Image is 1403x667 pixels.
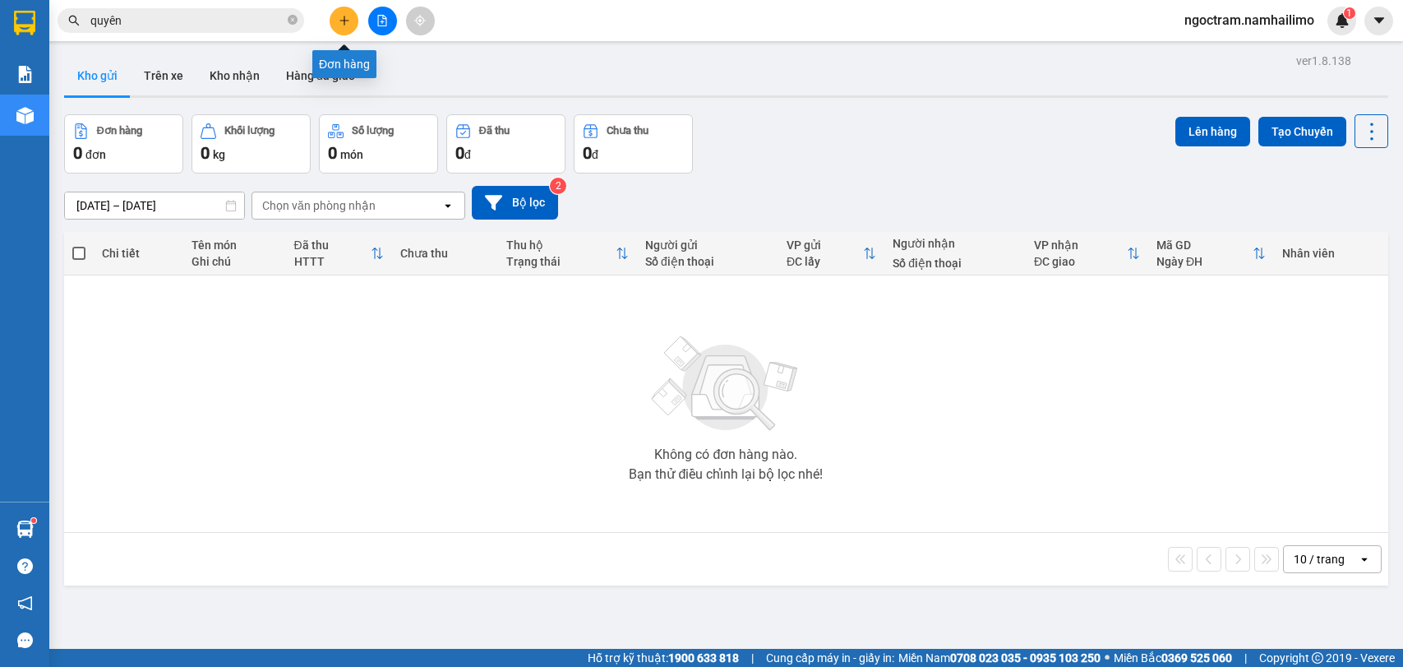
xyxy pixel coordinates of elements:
th: Toggle SortBy [286,232,392,276]
th: Toggle SortBy [1148,232,1274,276]
img: logo-vxr [14,11,35,35]
span: ⚪️ [1105,655,1110,661]
button: Đã thu0đ [446,114,565,174]
button: Tạo Chuyến [1258,117,1346,146]
img: solution-icon [16,66,34,83]
span: 0 [455,143,464,163]
img: icon-new-feature [1335,13,1350,28]
div: Khối lượng [224,125,275,137]
div: Trạng thái [506,255,616,268]
strong: 0708 023 035 - 0935 103 250 [950,651,1101,665]
div: Không có đơn hàng nào. [654,448,797,461]
span: 1 [1346,7,1352,19]
span: ngoctram.namhailimo [1171,10,1327,30]
span: Miền Nam [898,649,1101,667]
span: question-circle [17,558,33,574]
div: ĐC lấy [787,255,863,268]
sup: 2 [550,178,566,194]
button: Số lượng0món [319,114,438,174]
button: Kho nhận [196,56,273,95]
span: message [17,632,33,648]
span: 0 [73,143,82,163]
div: Người nhận [893,237,1018,250]
button: Trên xe [131,56,196,95]
img: warehouse-icon [16,107,34,124]
div: HTTT [294,255,371,268]
strong: 1900 633 818 [668,651,739,665]
div: ver 1.8.138 [1296,52,1351,70]
img: svg+xml;base64,PHN2ZyBjbGFzcz0ibGlzdC1wbHVnX19zdmciIHhtbG5zPSJodHRwOi8vd3d3LnczLm9yZy8yMDAwL3N2Zy... [644,327,808,442]
div: Đã thu [479,125,510,137]
div: Người gửi [645,239,770,252]
div: Số điện thoại [893,257,1018,270]
span: search [68,15,80,26]
button: caret-down [1364,7,1393,35]
div: Thu hộ [506,239,616,252]
button: Kho gửi [64,56,131,95]
span: kg [213,148,225,161]
input: Select a date range. [65,192,244,219]
img: warehouse-icon [16,521,34,538]
sup: 1 [1344,7,1355,19]
span: plus [339,15,350,26]
div: ĐC giao [1034,255,1127,268]
button: Bộ lọc [472,186,558,220]
span: file-add [376,15,388,26]
button: plus [330,7,358,35]
button: Hàng đã giao [273,56,368,95]
th: Toggle SortBy [1026,232,1148,276]
div: Bạn thử điều chỉnh lại bộ lọc nhé! [629,468,823,481]
div: Số lượng [352,125,394,137]
span: 0 [328,143,337,163]
th: Toggle SortBy [498,232,637,276]
div: Đã thu [294,239,371,252]
button: aim [406,7,435,35]
div: Nhân viên [1282,247,1380,260]
button: file-add [368,7,397,35]
div: Ghi chú [192,255,277,268]
div: Ngày ĐH [1156,255,1253,268]
span: close-circle [288,15,298,25]
span: notification [17,595,33,611]
span: copyright [1312,652,1323,664]
div: VP nhận [1034,239,1127,252]
div: VP gửi [787,239,863,252]
div: Chưa thu [607,125,648,137]
button: Lên hàng [1175,117,1250,146]
div: Chi tiết [102,247,175,260]
div: Tên món [192,239,277,252]
div: Chưa thu [400,247,490,260]
span: 0 [583,143,592,163]
span: | [1244,649,1247,667]
sup: 1 [31,518,36,523]
span: caret-down [1372,13,1387,28]
svg: open [441,199,455,212]
span: Hỗ trợ kỹ thuật: [588,649,739,667]
span: món [340,148,363,161]
strong: 0369 525 060 [1161,651,1232,665]
span: Miền Bắc [1114,649,1232,667]
div: Chọn văn phòng nhận [262,197,376,214]
span: đ [592,148,598,161]
div: Số điện thoại [645,255,770,268]
span: đ [464,148,471,161]
span: | [751,649,754,667]
span: 0 [201,143,210,163]
svg: open [1358,553,1371,566]
th: Toggle SortBy [778,232,884,276]
span: close-circle [288,13,298,29]
div: Mã GD [1156,239,1253,252]
button: Khối lượng0kg [192,114,311,174]
span: đơn [85,148,106,161]
span: Cung cấp máy in - giấy in: [766,649,894,667]
input: Tìm tên, số ĐT hoặc mã đơn [90,12,284,30]
div: Đơn hàng [97,125,142,137]
button: Chưa thu0đ [574,114,693,174]
span: aim [414,15,426,26]
div: 10 / trang [1294,551,1345,567]
button: Đơn hàng0đơn [64,114,183,174]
